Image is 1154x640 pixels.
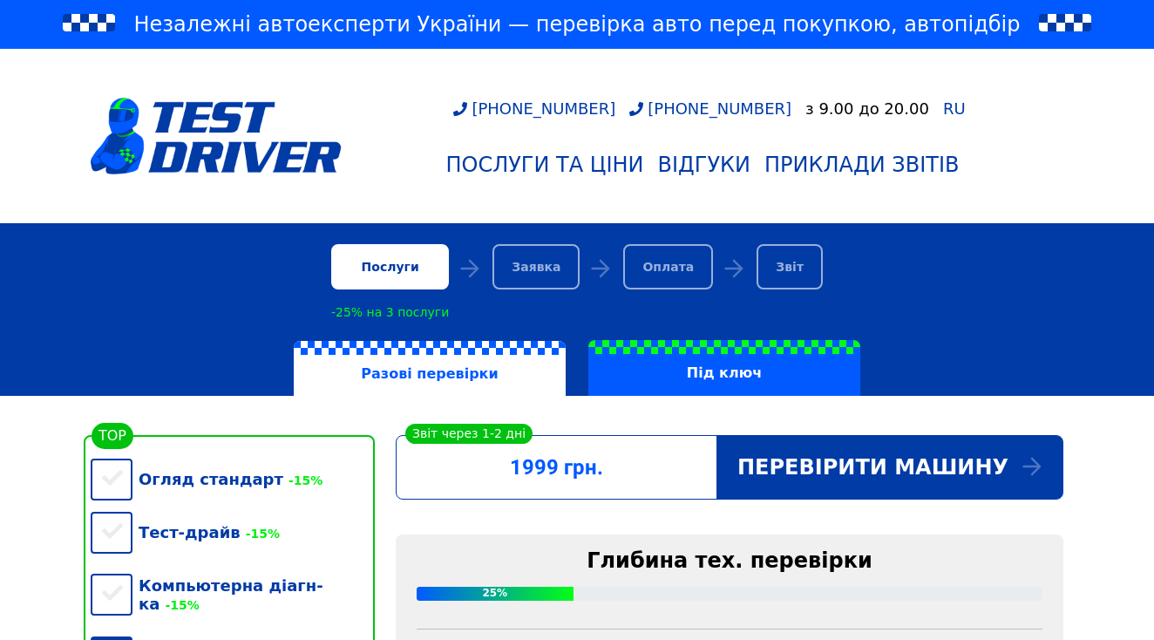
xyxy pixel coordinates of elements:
a: Відгуки [651,146,758,184]
a: logotype@3x [91,56,342,216]
div: 25% [417,587,574,601]
img: logotype@3x [91,98,342,174]
div: -25% на 3 послуги [331,305,449,319]
div: Тест-драйв [91,506,375,559]
div: Глибина тех. перевірки [417,548,1042,573]
label: Разові перевірки [294,341,566,397]
div: Компьютерна діагн-ка [91,559,375,630]
span: RU [943,99,966,118]
label: Під ключ [588,340,860,396]
a: Послуги та Ціни [438,146,650,184]
div: Огляд стандарт [91,453,375,506]
a: [PHONE_NUMBER] [453,99,615,118]
div: Оплата [623,244,713,289]
div: Заявка [492,244,580,289]
div: Звіт [757,244,823,289]
span: -15% [241,527,280,541]
span: Незалежні автоексперти України — перевірка авто перед покупкою, автопідбір [134,10,1021,38]
div: Послуги [331,244,449,289]
div: 1999 грн. [397,455,716,480]
a: Приклади звітів [757,146,966,184]
div: Приклади звітів [764,153,959,177]
a: RU [943,101,966,117]
div: з 9.00 до 20.00 [805,99,929,118]
a: [PHONE_NUMBER] [629,99,791,118]
div: Відгуки [658,153,751,177]
div: Перевірити машину [716,436,1062,499]
a: Під ключ [577,340,872,396]
div: Послуги та Ціни [445,153,643,177]
span: -15% [283,473,322,487]
span: -15% [160,598,199,612]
